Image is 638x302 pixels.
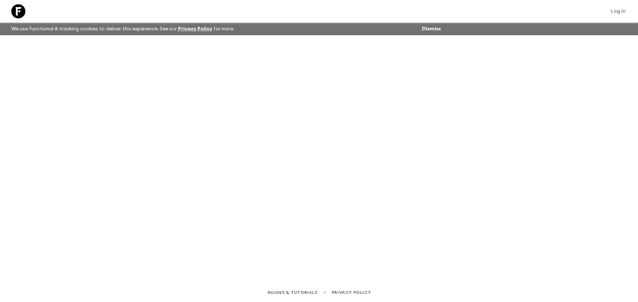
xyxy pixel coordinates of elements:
a: Privacy Policy [178,26,212,31]
a: Guides & Tutorials [267,289,318,296]
a: Log in [607,6,630,16]
a: Privacy Policy [332,289,371,296]
button: Dismiss [420,24,443,34]
p: We use functional & tracking cookies to deliver this experience. See our for more. [8,23,237,35]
